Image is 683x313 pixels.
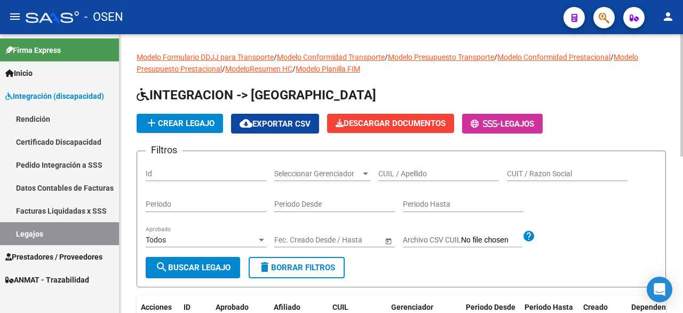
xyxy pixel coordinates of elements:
button: Crear Legajo [137,114,223,133]
button: Exportar CSV [231,114,319,134]
span: Legajos [501,119,534,129]
button: -Legajos [462,114,543,134]
span: Gerenciador [391,303,433,311]
span: Seleccionar Gerenciador [274,169,361,178]
button: Descargar Documentos [327,114,454,133]
input: Fecha fin [322,236,375,245]
span: Buscar Legajo [155,263,231,272]
button: Open calendar [383,235,394,246]
a: ModeloResumen HC [225,65,292,73]
span: Aprobado [216,303,249,311]
span: Creado [583,303,608,311]
mat-icon: person [662,10,674,23]
span: Acciones [141,303,172,311]
button: Buscar Legajo [146,257,240,278]
span: - OSEN [84,5,123,29]
span: ANMAT - Trazabilidad [5,274,89,286]
a: Modelo Formulario DDJJ para Transporte [137,53,274,61]
span: Afiliado [274,303,300,311]
span: Firma Express [5,44,61,56]
mat-icon: cloud_download [240,117,252,130]
span: INTEGRACION -> [GEOGRAPHIC_DATA] [137,88,376,103]
a: Modelo Conformidad Transporte [277,53,385,61]
span: Borrar Filtros [258,263,335,272]
span: Exportar CSV [240,119,311,129]
span: Descargar Documentos [336,119,446,128]
span: CUIL [332,303,348,311]
h3: Filtros [146,143,182,158]
span: Dependencia [631,303,676,311]
a: Modelo Conformidad Prestacional [497,53,610,61]
input: Fecha inicio [274,236,313,245]
span: Prestadores / Proveedores [5,251,102,263]
span: Crear Legajo [145,119,215,128]
span: Inicio [5,67,33,79]
span: Integración (discapacidad) [5,90,104,102]
input: Archivo CSV CUIL [461,236,522,245]
mat-icon: search [155,261,168,273]
span: Todos [146,236,166,244]
span: Periodo Desde [466,303,515,311]
button: Borrar Filtros [249,257,345,278]
mat-icon: help [522,230,535,242]
span: - [471,119,501,129]
mat-icon: delete [258,261,271,273]
mat-icon: add [145,116,158,129]
span: ID [184,303,190,311]
a: Modelo Planilla FIM [296,65,360,73]
div: Open Intercom Messenger [647,277,672,302]
span: Periodo Hasta [525,303,573,311]
mat-icon: menu [9,10,21,23]
a: Modelo Presupuesto Transporte [388,53,494,61]
span: Archivo CSV CUIL [403,236,461,244]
